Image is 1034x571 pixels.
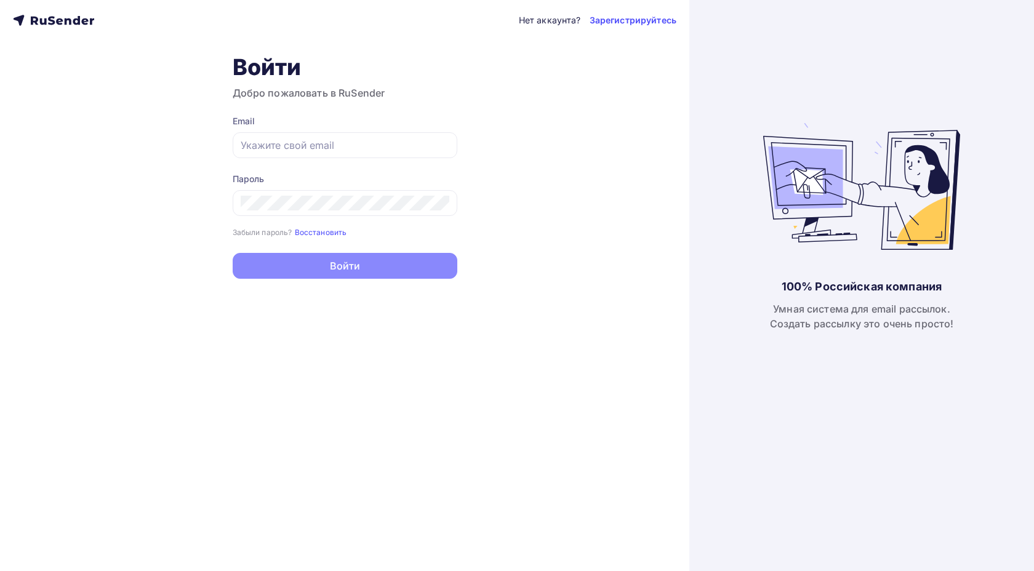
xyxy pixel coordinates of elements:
[233,173,457,185] div: Пароль
[233,115,457,127] div: Email
[590,14,676,26] a: Зарегистрируйтесь
[233,54,457,81] h1: Войти
[241,138,449,153] input: Укажите свой email
[233,253,457,279] button: Войти
[770,301,954,331] div: Умная система для email рассылок. Создать рассылку это очень просто!
[233,86,457,100] h3: Добро пожаловать в RuSender
[233,228,292,237] small: Забыли пароль?
[519,14,581,26] div: Нет аккаунта?
[295,228,347,237] small: Восстановить
[295,226,347,237] a: Восстановить
[782,279,942,294] div: 100% Российская компания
